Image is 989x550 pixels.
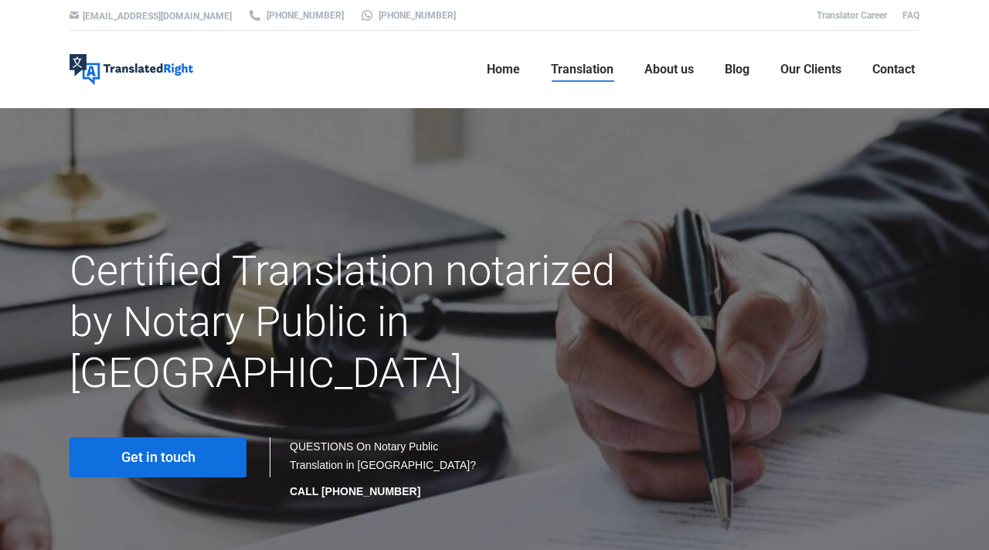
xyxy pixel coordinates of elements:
a: [PHONE_NUMBER] [247,8,344,22]
a: Blog [720,45,754,94]
a: About us [640,45,698,94]
div: QUESTIONS On Notary Public Translation in [GEOGRAPHIC_DATA]? [290,437,479,501]
a: Translator Career [817,10,887,21]
span: Get in touch [121,450,195,465]
span: Contact [872,62,915,77]
a: [PHONE_NUMBER] [359,8,456,22]
a: Home [482,45,525,94]
a: FAQ [902,10,919,21]
strong: CALL [PHONE_NUMBER] [290,485,420,497]
span: About us [644,62,694,77]
a: Contact [868,45,919,94]
span: Home [487,62,520,77]
span: Our Clients [780,62,841,77]
a: [EMAIL_ADDRESS][DOMAIN_NAME] [83,11,232,22]
h1: Certified Translation notarized by Notary Public in [GEOGRAPHIC_DATA] [70,246,628,399]
img: Translated Right [70,54,193,85]
span: Blog [725,62,749,77]
a: Translation [546,45,618,94]
a: Our Clients [776,45,846,94]
span: Translation [551,62,613,77]
a: Get in touch [70,437,246,477]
